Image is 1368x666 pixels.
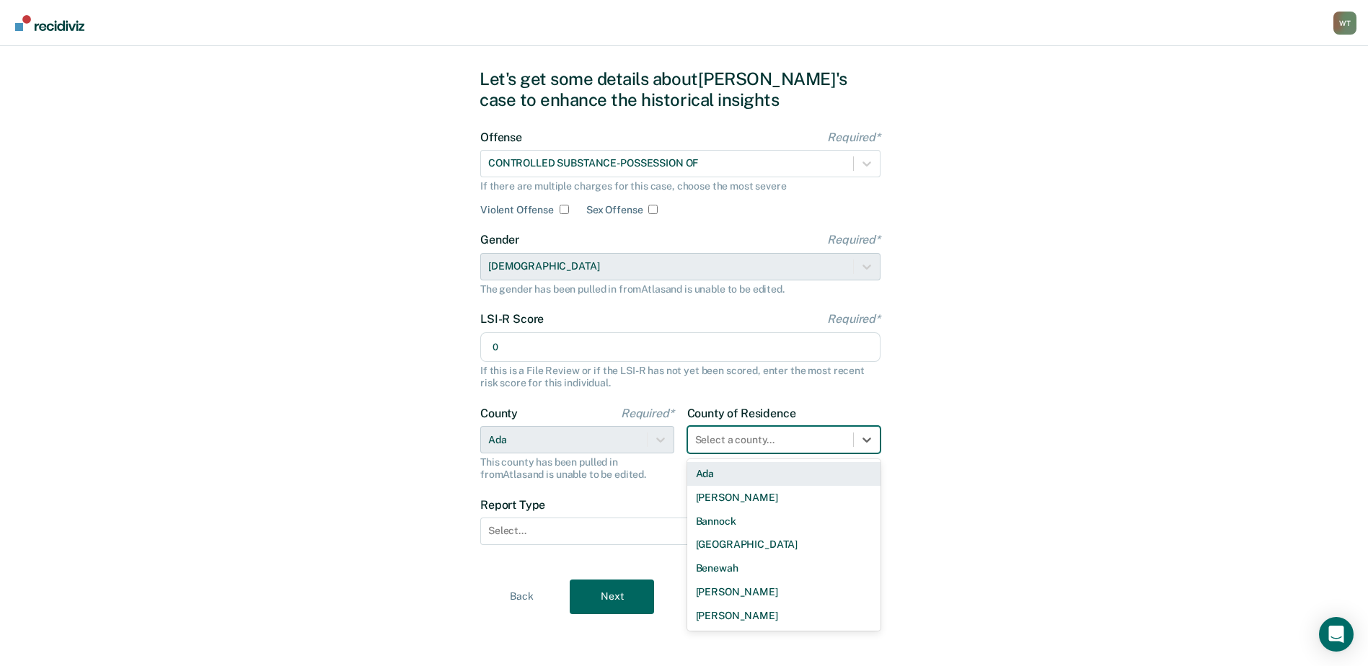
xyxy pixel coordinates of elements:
[687,462,881,486] div: Ada
[480,365,881,389] div: If this is a File Review or if the LSI-R has not yet been scored, enter the most recent risk scor...
[586,204,643,216] label: Sex Offense
[827,233,881,247] span: Required*
[1333,12,1356,35] div: W T
[827,130,881,144] span: Required*
[480,233,881,247] label: Gender
[15,15,84,31] img: Recidiviz
[687,628,881,652] div: Boise
[480,180,881,192] div: If there are multiple charges for this case, choose the most severe
[1319,617,1354,652] div: Open Intercom Messenger
[687,556,881,580] div: Benewah
[687,407,881,420] label: County of Residence
[570,580,654,614] button: Next
[480,204,554,216] label: Violent Offense
[480,68,888,110] div: Let's get some details about [PERSON_NAME]'s case to enhance the historical insights
[687,533,881,556] div: [GEOGRAPHIC_DATA]
[480,580,564,614] button: Back
[480,498,881,512] label: Report Type
[480,312,881,326] label: LSI-R Score
[827,312,881,326] span: Required*
[687,580,881,604] div: [PERSON_NAME]
[480,456,674,481] div: This county has been pulled in from Atlas and is unable to be edited.
[480,130,881,144] label: Offense
[687,604,881,628] div: [PERSON_NAME]
[687,486,881,510] div: [PERSON_NAME]
[687,510,881,533] div: Bannock
[1333,12,1356,35] button: Profile dropdown button
[480,407,674,420] label: County
[621,407,674,420] span: Required*
[480,283,881,296] div: The gender has been pulled in from Atlas and is unable to be edited.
